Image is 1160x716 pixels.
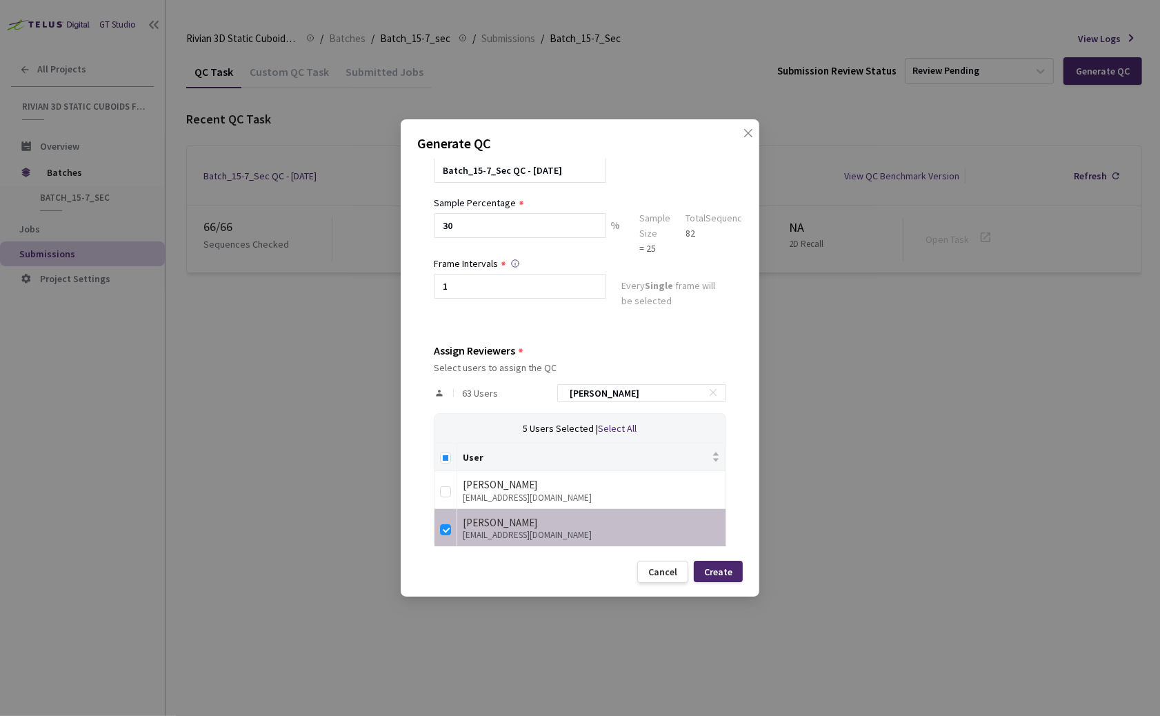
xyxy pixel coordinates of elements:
span: 5 Users Selected | [523,422,599,435]
div: Frame Intervals [434,256,498,271]
p: Generate QC [417,133,743,154]
div: % [606,213,624,256]
div: Sample Size [639,210,670,241]
div: Select users to assign the QC [434,362,726,373]
div: 82 [686,226,752,241]
span: User [463,452,709,463]
div: Assign Reviewers [434,344,515,357]
div: Create [704,566,732,577]
th: User [457,444,726,471]
div: Cancel [648,566,677,577]
span: 63 Users [462,388,498,399]
span: Select All [599,422,637,435]
div: [PERSON_NAME] [463,515,720,531]
div: = 25 [639,241,670,256]
div: [EMAIL_ADDRESS][DOMAIN_NAME] [463,530,720,540]
input: e.g. 10 [434,213,606,238]
div: [PERSON_NAME] [463,477,720,493]
div: Every frame will be selected [621,278,726,311]
div: [EMAIL_ADDRESS][DOMAIN_NAME] [463,493,720,503]
input: Search [561,385,708,401]
strong: Single [645,279,673,292]
button: Close [729,128,751,150]
div: Sample Percentage [434,195,516,210]
div: Total Sequences [686,210,752,226]
input: Enter frame interval [434,274,606,299]
span: close [743,128,754,166]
